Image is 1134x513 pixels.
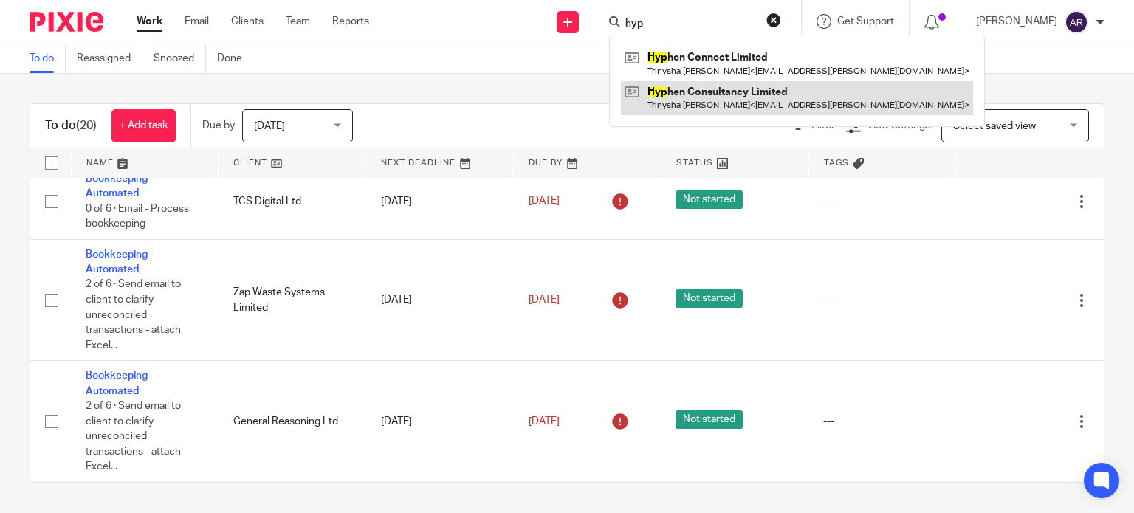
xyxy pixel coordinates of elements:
[366,164,514,240] td: [DATE]
[137,14,162,29] a: Work
[332,14,369,29] a: Reports
[219,164,366,240] td: TCS Digital Ltd
[529,295,560,305] span: [DATE]
[76,120,97,131] span: (20)
[219,239,366,361] td: Zap Waste Systems Limited
[824,159,849,167] span: Tags
[837,16,894,27] span: Get Support
[30,12,103,32] img: Pixie
[823,292,941,307] div: ---
[676,289,743,308] span: Not started
[529,196,560,207] span: [DATE]
[823,194,941,209] div: ---
[676,410,743,429] span: Not started
[1065,10,1088,34] img: svg%3E
[366,361,514,482] td: [DATE]
[45,118,97,134] h1: To do
[86,401,181,472] span: 2 of 6 · Send email to client to clarify unreconciled transactions - attach Excel...
[185,14,209,29] a: Email
[30,44,66,73] a: To do
[86,204,189,230] span: 0 of 6 · Email - Process bookkeeping
[154,44,206,73] a: Snoozed
[254,121,285,131] span: [DATE]
[624,18,757,31] input: Search
[86,249,154,275] a: Bookkeeping - Automated
[86,371,154,396] a: Bookkeeping - Automated
[217,44,253,73] a: Done
[529,416,560,427] span: [DATE]
[766,13,781,27] button: Clear
[676,190,743,209] span: Not started
[366,239,514,361] td: [DATE]
[86,280,181,351] span: 2 of 6 · Send email to client to clarify unreconciled transactions - attach Excel...
[111,109,176,142] a: + Add task
[286,14,310,29] a: Team
[953,121,1036,131] span: Select saved view
[823,414,941,429] div: ---
[231,14,264,29] a: Clients
[202,118,235,133] p: Due by
[976,14,1057,29] p: [PERSON_NAME]
[77,44,142,73] a: Reassigned
[219,361,366,482] td: General Reasoning Ltd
